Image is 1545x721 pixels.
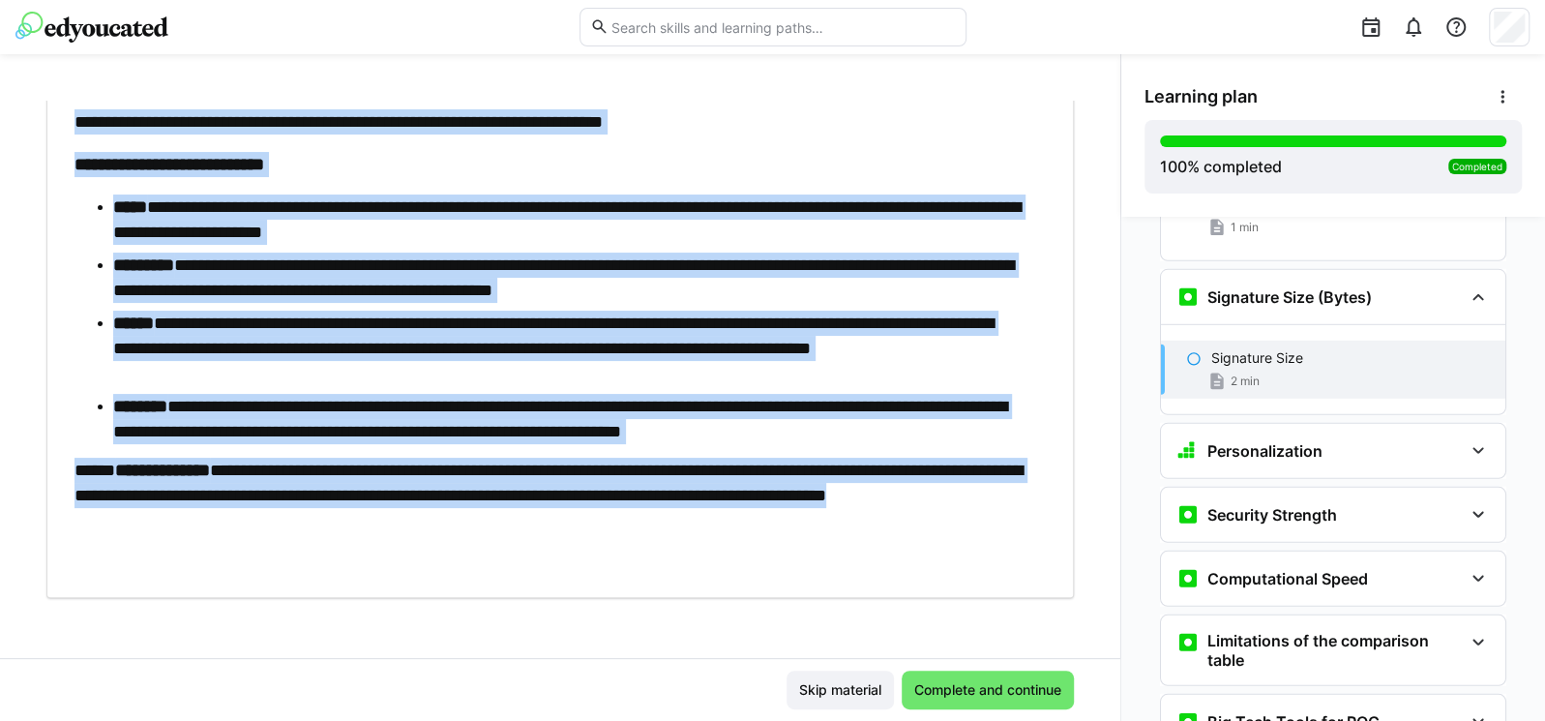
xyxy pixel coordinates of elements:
span: Complete and continue [911,680,1064,700]
button: Skip material [787,671,894,709]
h3: Computational Speed [1207,569,1368,588]
span: 100 [1160,157,1187,176]
h3: Personalization [1207,441,1322,461]
p: Signature Size [1211,348,1303,368]
h3: Security Strength [1207,505,1337,525]
span: Learning plan [1144,86,1258,107]
span: Skip material [796,680,884,700]
button: Complete and continue [902,671,1074,709]
div: % completed [1160,155,1282,178]
h3: Signature Size (Bytes) [1207,287,1372,307]
h3: Limitations of the comparison table [1207,631,1463,670]
span: 2 min [1231,374,1260,389]
span: 1 min [1231,220,1259,235]
span: Completed [1452,161,1502,172]
input: Search skills and learning paths… [609,18,955,36]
